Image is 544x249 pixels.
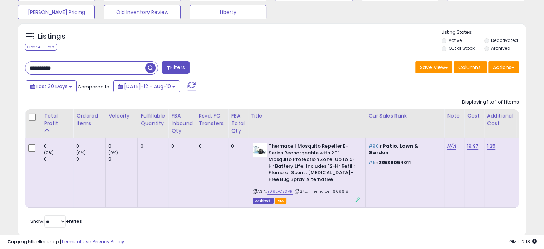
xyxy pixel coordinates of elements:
[7,239,124,245] div: seller snap | |
[269,143,356,185] b: Thermacell Mosquito Repeller E-Series Rechargeable with 20' Mosquito Protection Zone; Up to 9-Hr ...
[487,143,496,150] a: 1.25
[368,143,418,156] span: Patio, Lawn & Garden
[368,143,378,149] span: #90
[199,143,223,149] div: 0
[454,61,487,73] button: Columns
[61,238,92,245] a: Terms of Use
[108,143,137,149] div: 0
[231,143,242,149] div: 0
[76,150,86,155] small: (0%)
[104,5,181,19] button: Old Inventory Review
[108,150,118,155] small: (0%)
[162,61,190,74] button: Filters
[18,5,95,19] button: [PERSON_NAME] Pricing
[76,156,105,162] div: 0
[368,159,438,166] p: in
[171,112,193,135] div: FBA inbound Qty
[467,143,478,150] a: 19.97
[141,112,165,127] div: Fulfillable Quantity
[7,238,33,245] strong: Copyright
[25,44,57,51] div: Clear All Filters
[458,64,481,71] span: Columns
[368,159,374,166] span: #1
[378,159,411,166] span: 23539054011
[108,156,137,162] div: 0
[251,112,362,120] div: Title
[449,37,462,43] label: Active
[93,238,124,245] a: Privacy Policy
[141,143,163,149] div: 0
[447,112,461,120] div: Note
[467,112,481,120] div: Cost
[447,143,456,150] a: N/A
[449,45,475,51] label: Out of Stock
[113,80,180,92] button: [DATE]-12 - Aug-10
[124,83,171,90] span: [DATE]-12 - Aug-10
[76,112,102,127] div: Ordered Items
[190,5,266,19] button: Liberty
[76,143,105,149] div: 0
[231,112,245,135] div: FBA Total Qty
[462,99,519,106] div: Displaying 1 to 1 of 1 items
[487,112,513,127] div: Additional Cost
[108,112,134,120] div: Velocity
[171,143,190,149] div: 0
[294,188,348,194] span: | SKU: Thermalcell1669618
[267,188,293,195] a: B09LXCSSVR
[199,112,225,127] div: Rsvd. FC Transfers
[275,198,287,204] span: FBA
[44,150,54,155] small: (0%)
[491,37,518,43] label: Deactivated
[78,83,111,90] span: Compared to:
[44,143,73,149] div: 0
[253,198,273,204] span: Listings that have been deleted from Seller Central
[491,45,510,51] label: Archived
[26,80,77,92] button: Last 30 Days
[368,112,441,120] div: Cur Sales Rank
[253,143,267,157] img: 414fAKmYmhL._SL40_.jpg
[36,83,68,90] span: Last 30 Days
[253,143,360,203] div: ASIN:
[30,218,82,225] span: Show: entries
[44,156,73,162] div: 0
[509,238,537,245] span: 2025-09-10 12:18 GMT
[44,112,70,127] div: Total Profit
[38,32,65,42] h5: Listings
[368,143,438,156] p: in
[488,61,519,73] button: Actions
[415,61,452,73] button: Save View
[442,29,526,36] p: Listing States:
